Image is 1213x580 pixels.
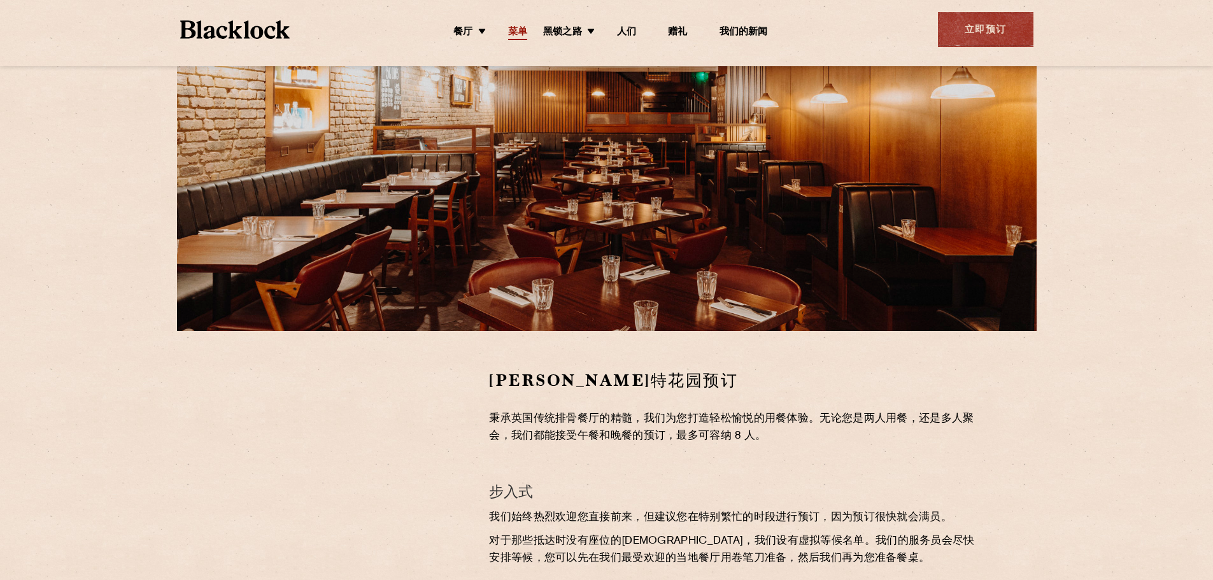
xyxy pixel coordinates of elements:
font: 我们的新闻 [720,27,768,37]
font: [PERSON_NAME]特花园预订 [489,372,738,389]
font: 立即预订 [965,25,1007,35]
font: 对于那些抵达时没有座位的[DEMOGRAPHIC_DATA]，我们设有虚拟等候名单。我们的服务员会尽快安排等候，您可以先在我们最受欢迎的当地餐厅用卷笔刀准备，然后我们再为您准备餐桌。 [489,536,974,563]
font: 黑锁之路 [543,27,582,37]
iframe: OpenTable 制作预订小部件 [281,369,424,561]
font: 步入式 [489,486,533,500]
a: 赠礼 [668,26,687,40]
img: BL_Textured_Logo-footer-cropped.svg [180,20,290,39]
a: 我们的新闻 [720,26,768,40]
a: 黑锁之路 [543,26,582,40]
font: 我们始终热烈欢迎您直接前来，但建议您在特别繁忙的时段进行预订，因为预订很快就会满员。 [489,513,952,523]
a: 餐厅 [453,26,472,40]
font: 赠礼 [668,27,687,37]
font: 人们 [617,27,636,37]
font: 餐厅 [453,27,472,37]
a: 菜单 [508,26,527,40]
a: 人们 [617,26,636,40]
font: 秉承英国传统排骨餐厅的精髓，我们为您打造轻松愉悦的用餐体验。无论您是两人用餐，还是多人聚会，我们都能接受午餐和晚餐的预订，最多可容纳 8 人。 [489,414,974,441]
font: 菜单 [508,27,527,37]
